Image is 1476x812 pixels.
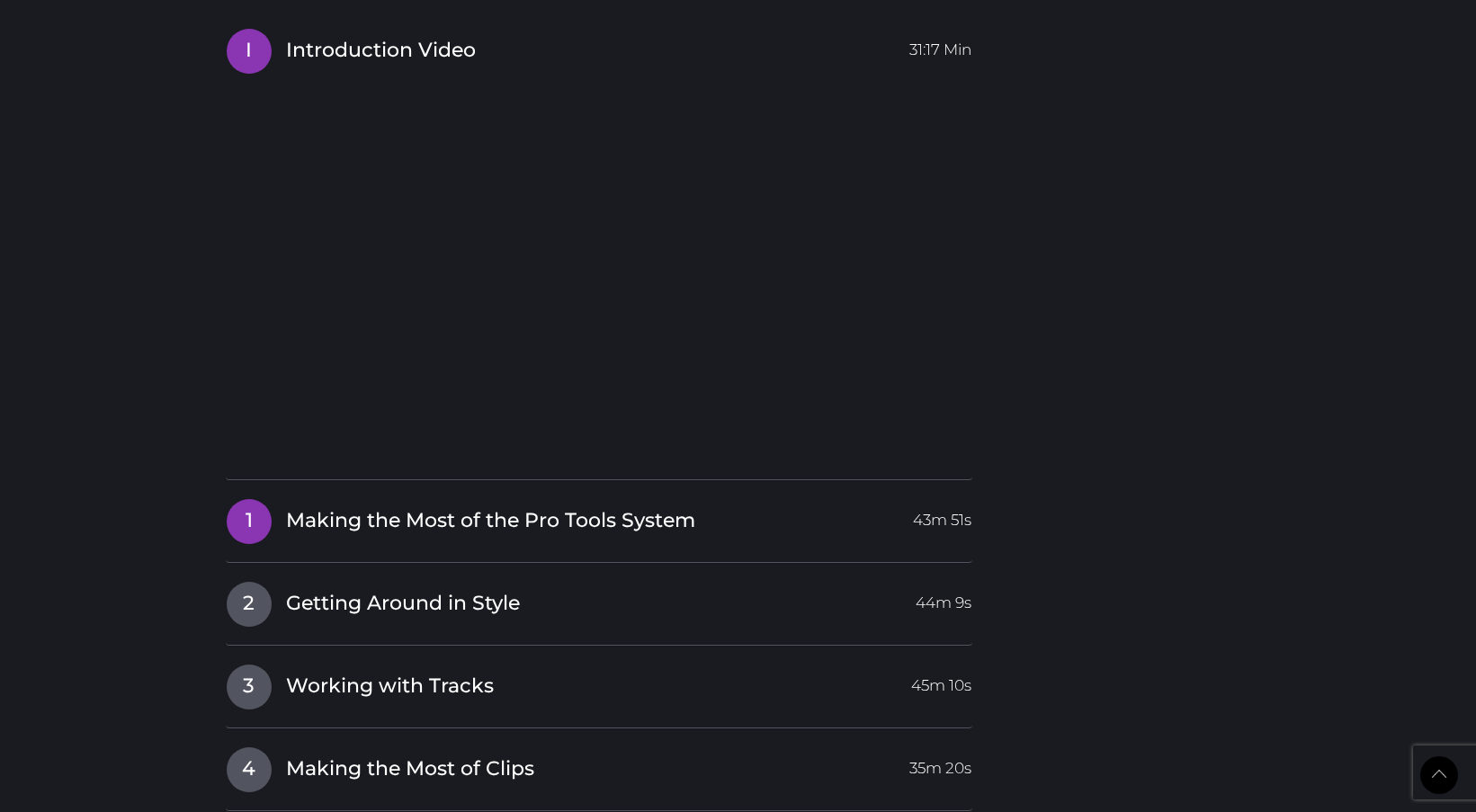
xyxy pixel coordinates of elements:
span: 44m 9s [916,582,971,614]
a: IIntroduction Video31:17 Min [226,28,973,66]
span: Making the Most of Clips [286,755,534,783]
a: 1Making the Most of the Pro Tools System43m 51s [226,498,973,536]
span: 3 [227,665,272,709]
a: 2Getting Around in Style44m 9s [226,581,973,619]
span: 35m 20s [909,747,971,780]
span: 1 [227,499,272,544]
span: Working with Tracks [286,673,494,700]
span: 43m 51s [913,499,971,531]
span: Introduction Video [286,37,476,65]
span: 2 [227,582,272,627]
span: 4 [227,747,272,792]
span: 45m 10s [911,665,971,697]
span: Getting Around in Style [286,590,520,618]
span: Making the Most of the Pro Tools System [286,507,695,535]
span: 31:17 Min [909,29,971,61]
span: I [227,29,272,74]
a: 3Working with Tracks45m 10s [226,664,973,701]
a: Back to Top [1420,756,1458,794]
a: 4Making the Most of Clips35m 20s [226,746,973,784]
